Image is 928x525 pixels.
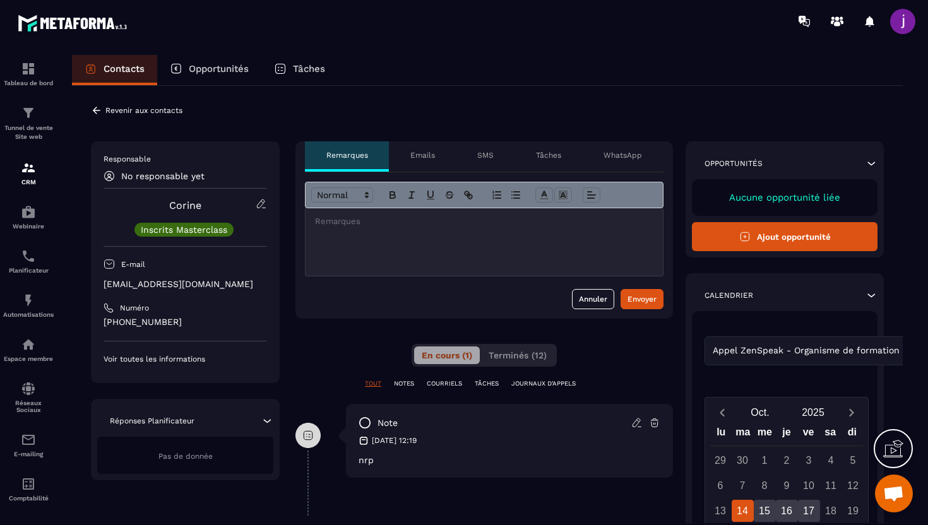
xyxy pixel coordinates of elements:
[3,495,54,502] p: Comptabilité
[104,316,267,328] p: [PHONE_NUMBER]
[3,179,54,186] p: CRM
[189,63,249,74] p: Opportunités
[842,449,864,471] div: 5
[3,327,54,372] a: automationsautomationsEspace membre
[776,423,798,445] div: je
[121,171,205,181] p: No responsable yet
[732,423,754,445] div: ma
[776,475,798,497] div: 9
[820,500,842,522] div: 18
[427,379,462,388] p: COURRIELS
[692,222,877,251] button: Ajout opportunité
[326,150,368,160] p: Remarques
[394,379,414,388] p: NOTES
[705,192,865,203] p: Aucune opportunité liée
[104,154,267,164] p: Responsable
[378,417,398,429] p: note
[787,401,840,423] button: Open years overlay
[72,55,157,85] a: Contacts
[489,350,547,360] span: Terminés (12)
[798,475,820,497] div: 10
[422,350,472,360] span: En cours (1)
[21,476,36,492] img: accountant
[511,379,576,388] p: JOURNAUX D'APPELS
[475,379,499,388] p: TÂCHES
[104,278,267,290] p: [EMAIL_ADDRESS][DOMAIN_NAME]
[21,105,36,121] img: formation
[3,355,54,362] p: Espace membre
[3,151,54,195] a: formationformationCRM
[875,475,913,512] div: Ouvrir le chat
[21,293,36,308] img: automations
[798,500,820,522] div: 17
[3,372,54,423] a: social-networksocial-networkRéseaux Sociaux
[842,500,864,522] div: 19
[21,204,36,220] img: automations
[776,449,798,471] div: 2
[3,223,54,230] p: Webinaire
[710,423,732,445] div: lu
[754,449,776,471] div: 1
[141,225,227,234] p: Inscrits Masterclass
[732,449,754,471] div: 30
[105,106,182,115] p: Revenir aux contacts
[841,423,863,445] div: di
[120,303,149,313] p: Numéro
[734,401,787,423] button: Open months overlay
[628,293,657,305] div: Envoyer
[705,158,763,168] p: Opportunités
[842,475,864,497] div: 12
[3,399,54,413] p: Réseaux Sociaux
[621,289,663,309] button: Envoyer
[754,423,776,445] div: me
[104,63,145,74] p: Contacts
[21,249,36,264] img: scheduler
[840,404,863,421] button: Next month
[3,239,54,283] a: schedulerschedulerPlanificateur
[410,150,435,160] p: Emails
[121,259,145,269] p: E-mail
[21,160,36,175] img: formation
[732,475,754,497] div: 7
[3,195,54,239] a: automationsautomationsWebinaire
[820,475,842,497] div: 11
[110,416,194,426] p: Réponses Planificateur
[819,423,842,445] div: sa
[3,80,54,86] p: Tableau de bord
[710,475,732,497] div: 6
[536,150,561,160] p: Tâches
[3,124,54,141] p: Tunnel de vente Site web
[710,500,732,522] div: 13
[365,379,381,388] p: TOUT
[3,52,54,96] a: formationformationTableau de bord
[3,451,54,457] p: E-mailing
[477,150,494,160] p: SMS
[604,150,642,160] p: WhatsApp
[157,55,261,85] a: Opportunités
[710,344,902,358] span: Appel ZenSpeak - Organisme de formation
[414,346,480,364] button: En cours (1)
[3,96,54,151] a: formationformationTunnel de vente Site web
[902,344,912,358] input: Search for option
[705,290,753,300] p: Calendrier
[776,500,798,522] div: 16
[572,289,614,309] button: Annuler
[261,55,338,85] a: Tâches
[3,423,54,467] a: emailemailE-mailing
[21,61,36,76] img: formation
[169,199,201,211] a: Corine
[3,267,54,274] p: Planificateur
[3,283,54,327] a: automationsautomationsAutomatisations
[754,500,776,522] div: 15
[21,432,36,447] img: email
[710,449,732,471] div: 29
[104,354,267,364] p: Voir toutes les informations
[732,500,754,522] div: 14
[21,337,36,352] img: automations
[18,11,131,35] img: logo
[797,423,819,445] div: ve
[359,455,660,465] p: nrp
[21,381,36,396] img: social-network
[158,452,213,461] span: Pas de donnée
[754,475,776,497] div: 8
